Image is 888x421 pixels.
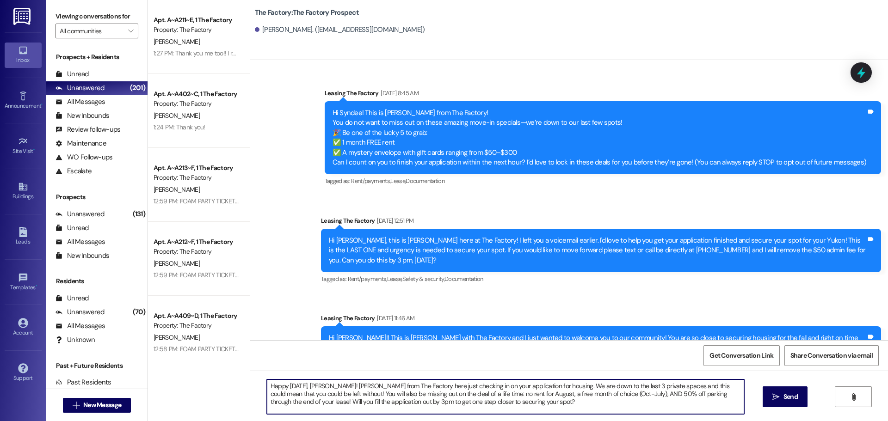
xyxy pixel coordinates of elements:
[321,272,881,286] div: Tagged as:
[154,163,239,173] div: Apt. A~A213~F, 1 The Factory
[255,8,359,18] b: The Factory: The Factory Prospect
[63,398,131,413] button: New Message
[5,360,42,385] a: Support
[333,108,867,168] div: Hi Syndee! This is [PERSON_NAME] from The Factory! You do not want to miss out on these amazing m...
[850,393,857,401] i: 
[130,207,148,221] div: (131)
[55,139,106,148] div: Maintenance
[154,25,239,35] div: Property: The Factory
[351,177,390,185] span: Rent/payments ,
[5,134,42,159] a: Site Visit •
[321,313,881,326] div: Leasing The Factory
[154,49,350,57] div: 1:27 PM: Thank you me too!! I really appreciate all your help it meant a lot :)
[154,89,239,99] div: Apt. A~A402~C, 1 The Factory
[55,307,105,317] div: Unanswered
[55,335,95,345] div: Unknown
[154,237,239,247] div: Apt. A~A212~F, 1 The Factory
[390,177,406,185] span: Lease ,
[55,83,105,93] div: Unanswered
[55,111,109,121] div: New Inbounds
[36,283,37,289] span: •
[154,37,200,46] span: [PERSON_NAME]
[41,101,43,108] span: •
[55,97,105,107] div: All Messages
[154,259,200,268] span: [PERSON_NAME]
[154,185,200,194] span: [PERSON_NAME]
[154,247,239,256] div: Property: The Factory
[128,27,133,35] i: 
[784,345,879,366] button: Share Conversation via email
[46,276,148,286] div: Residents
[55,321,105,331] div: All Messages
[703,345,779,366] button: Get Conversation Link
[55,209,105,219] div: Unanswered
[130,305,148,319] div: (70)
[406,177,444,185] span: Documentation
[73,402,80,409] i: 
[321,216,881,229] div: Leasing The Factory
[55,223,89,233] div: Unread
[444,275,483,283] span: Documentation
[55,378,111,387] div: Past Residents
[255,25,425,35] div: [PERSON_NAME]. ([EMAIL_ADDRESS][DOMAIN_NAME])
[13,8,32,25] img: ResiDesk Logo
[154,111,200,120] span: [PERSON_NAME]
[5,315,42,340] a: Account
[378,88,419,98] div: [DATE] 8:45 AM
[387,275,402,283] span: Lease ,
[325,88,882,101] div: Leasing The Factory
[154,321,239,330] div: Property: The Factory
[772,393,779,401] i: 
[46,52,148,62] div: Prospects + Residents
[55,125,120,134] div: Review follow-ups
[329,236,866,265] div: Hi [PERSON_NAME], this is [PERSON_NAME] here at The Factory! I left you a voicemail earlier. I'd ...
[790,351,873,360] span: Share Conversation via email
[402,275,444,283] span: Safety & security ,
[33,146,35,153] span: •
[154,311,239,321] div: Apt. A~A409~D, 1 The Factory
[348,275,387,283] span: Rent/payments ,
[375,313,414,323] div: [DATE] 11:46 AM
[763,386,808,407] button: Send
[46,361,148,371] div: Past + Future Residents
[55,251,109,261] div: New Inbounds
[375,216,413,226] div: [DATE] 12:51 PM
[329,333,866,373] div: Hi [PERSON_NAME]!! This is [PERSON_NAME] with The Factory and I just wanted to welcome you to our...
[154,123,205,131] div: 1:24 PM: Thank you!
[154,333,200,342] span: [PERSON_NAME]
[55,153,112,162] div: WO Follow-ups
[46,192,148,202] div: Prospects
[5,270,42,295] a: Templates •
[55,69,89,79] div: Unread
[5,43,42,67] a: Inbox
[128,81,148,95] div: (201)
[5,224,42,249] a: Leads
[154,15,239,25] div: Apt. A~A211~E, 1 The Factory
[60,24,123,38] input: All communities
[154,173,239,183] div: Property: The Factory
[325,174,882,188] div: Tagged as:
[83,400,121,410] span: New Message
[55,293,89,303] div: Unread
[154,99,239,109] div: Property: The Factory
[709,351,773,360] span: Get Conversation Link
[783,392,798,402] span: Send
[55,237,105,247] div: All Messages
[55,9,138,24] label: Viewing conversations for
[5,179,42,204] a: Buildings
[267,379,744,414] textarea: Happy [DATE], [PERSON_NAME]! [PERSON_NAME] from The Factory here just checking in on your applica...
[55,166,92,176] div: Escalate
